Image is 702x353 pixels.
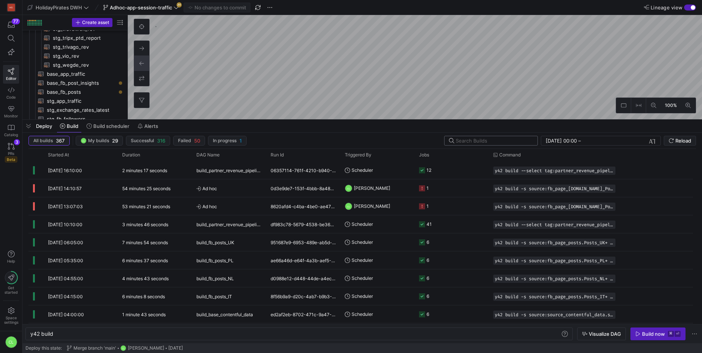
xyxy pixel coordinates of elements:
[582,138,632,144] input: End datetime
[266,305,340,323] div: ed2af2eb-8702-471c-9a47-3eb264a1a7bf
[196,306,253,323] span: build_base_contentful_data
[427,215,432,233] div: 41
[25,42,124,51] div: Press SPACE to select this row.
[88,138,109,143] span: My builds
[47,70,116,78] span: base_app_traffic​​​​​​​​​​
[47,88,116,96] span: base_fb_posts​​​​​​​​​​
[81,138,87,144] div: CL
[3,1,19,14] a: HG
[8,151,14,156] span: PRs
[352,161,373,179] span: Scheduler
[196,152,220,158] span: DAG Name
[427,179,429,197] div: 1
[168,345,183,351] span: [DATE]
[345,203,352,210] div: CL
[352,215,373,233] span: Scheduler
[28,215,693,233] div: Press SPACE to select this row.
[196,252,234,269] span: build_fb_posts_PL
[266,251,340,269] div: ae66a46d-e64f-4a3b-aef5-8c14f9927dcb
[6,95,16,99] span: Code
[266,197,340,215] div: 8620afd4-c4ba-4be0-ae47-fda0aa1ce61d
[354,179,390,197] span: [PERSON_NAME]
[266,287,340,305] div: 8f56b9a9-d20c-4ab7-b9b3-9a52eb9c28bf
[675,331,681,337] kbd: ⏎
[48,152,69,158] span: Started At
[352,251,373,269] span: Scheduler
[213,138,236,143] span: In progress
[495,312,614,317] span: y42 build -s source:source_contentful_data.source_contentful_increment_data+
[578,138,581,144] span: –
[48,186,82,191] span: [DATE] 14:10:57
[101,3,181,12] button: Adhoc-app-session-traffic
[577,327,626,340] button: Visualize DAG
[3,304,19,328] a: Spacesettings
[122,258,168,263] y42-duration: 6 minutes 37 seconds
[25,114,124,123] a: stg_fb_followers​​​​​​​​​​
[4,132,18,137] span: Catalog
[173,136,205,146] button: Failed50
[499,152,521,158] span: Command
[28,136,70,146] button: All builds367
[30,330,53,337] span: y42 build
[82,20,109,25] span: Create asset
[427,197,429,215] div: 1
[3,65,19,84] a: Editor
[3,334,19,350] button: CL
[25,78,124,87] div: Press SPACE to select this row.
[28,251,693,269] div: Press SPACE to select this row.
[495,186,614,191] span: y42 build -s source:fb_page_[DOMAIN_NAME]_Post_Insights_180d
[120,345,126,351] div: CL
[3,84,19,102] a: Code
[28,287,693,305] div: Press SPACE to select this row.
[4,285,18,294] span: Get started
[25,105,124,114] a: stg_exchange_rates_latest​​​​​​​​​​
[196,270,234,287] span: build_fb_posts_NL
[25,87,124,96] div: Press SPACE to select this row.
[196,198,262,215] span: Ad hoc
[93,123,129,129] span: Build scheduler
[25,60,124,69] div: Press SPACE to select this row.
[28,233,693,251] div: Press SPACE to select this row.
[28,305,693,323] div: Press SPACE to select this row.
[495,240,614,245] span: y42 build -s source:fb_page_posts.Posts_UK+ --retry-attempts 5 --retry-interval 50
[495,204,614,209] span: y42 build -s source:fb_page_[DOMAIN_NAME]_Post_Insights_180d
[495,168,614,173] span: y42 build --select tag:partner_revenue_pipeline,tag:afternoon
[122,276,169,281] y42-duration: 4 minutes 43 seconds
[25,105,124,114] div: Press SPACE to select this row.
[427,269,429,287] div: 6
[57,120,82,132] button: Build
[25,51,124,60] a: stg_vio_rev​​​​​​​​​​
[48,222,82,227] span: [DATE] 10:10:00
[266,233,340,251] div: 951687e9-6953-489e-ab5d-90598afecac8
[675,138,691,144] span: Reload
[122,204,170,209] y42-duration: 53 minutes 21 seconds
[28,179,693,197] div: Press SPACE to select this row.
[48,294,83,299] span: [DATE] 04:15:00
[48,276,83,281] span: [DATE] 04:55:00
[427,305,429,323] div: 6
[33,138,53,143] span: All builds
[668,331,674,337] kbd: ⌘
[53,52,116,60] span: stg_vio_rev​​​​​​​​​​
[47,106,116,114] span: stg_exchange_rates_latest​​​​​​​​​​
[352,269,373,287] span: Scheduler
[25,87,124,96] a: base_fb_posts​​​​​​​​​​
[352,233,373,251] span: Scheduler
[28,269,693,287] div: Press SPACE to select this row.
[352,287,373,305] span: Scheduler
[25,114,124,123] div: Press SPACE to select this row.
[427,161,431,179] div: 12
[25,96,124,105] a: stg_app_traffic​​​​​​​​​​
[3,268,19,297] button: Getstarted
[427,251,429,269] div: 6
[4,315,18,324] span: Space settings
[6,76,16,81] span: Editor
[122,222,168,227] y42-duration: 3 minutes 46 seconds
[25,96,124,105] div: Press SPACE to select this row.
[83,120,133,132] button: Build scheduler
[48,312,84,317] span: [DATE] 04:00:00
[28,197,693,215] div: Press SPACE to select this row.
[651,5,683,11] span: Lineage view
[25,42,124,51] a: stg_trivago_rev​​​​​​​​​​
[28,323,693,341] div: Press SPACE to select this row.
